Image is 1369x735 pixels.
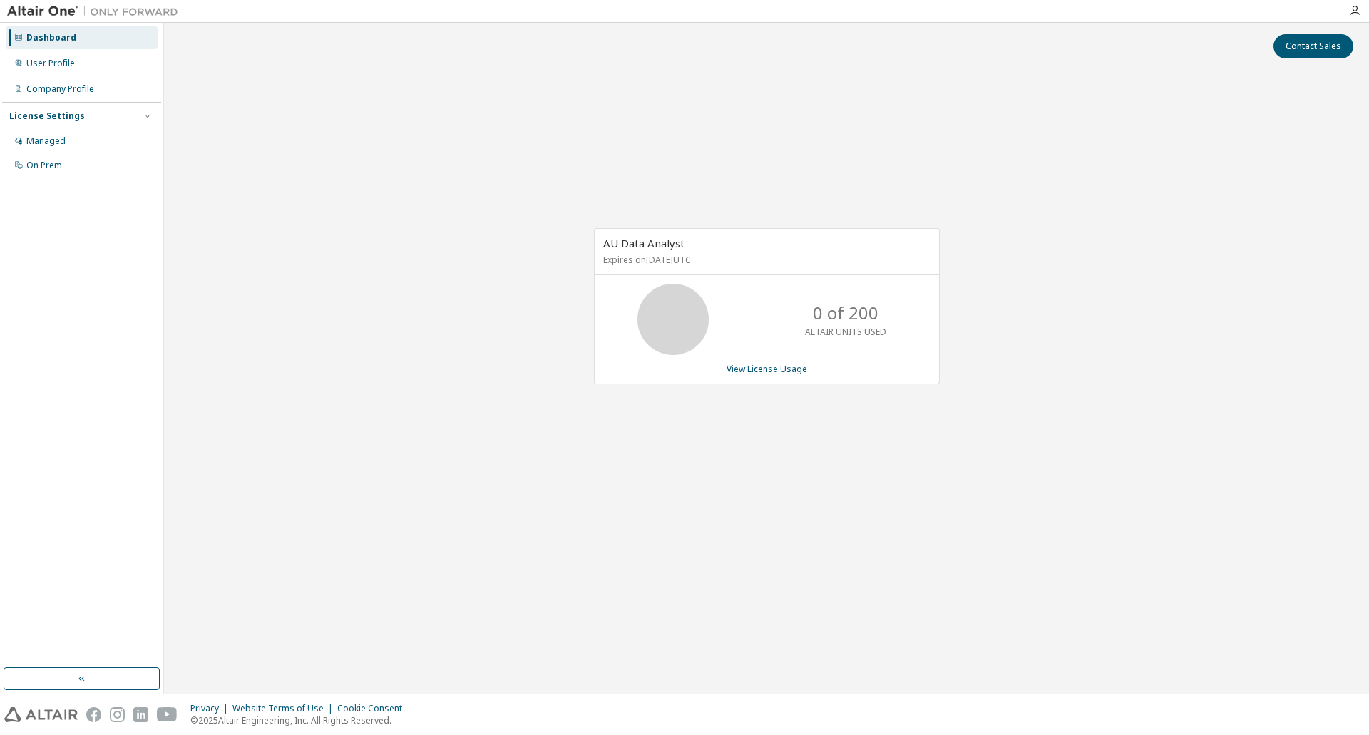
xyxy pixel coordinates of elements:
[26,83,94,95] div: Company Profile
[133,707,148,722] img: linkedin.svg
[26,160,62,171] div: On Prem
[26,135,66,147] div: Managed
[9,110,85,122] div: License Settings
[727,363,807,375] a: View License Usage
[7,4,185,19] img: Altair One
[86,707,101,722] img: facebook.svg
[26,58,75,69] div: User Profile
[1273,34,1353,58] button: Contact Sales
[603,236,684,250] span: AU Data Analyst
[110,707,125,722] img: instagram.svg
[157,707,178,722] img: youtube.svg
[232,703,337,714] div: Website Terms of Use
[190,703,232,714] div: Privacy
[190,714,411,726] p: © 2025 Altair Engineering, Inc. All Rights Reserved.
[337,703,411,714] div: Cookie Consent
[813,301,878,325] p: 0 of 200
[603,254,927,266] p: Expires on [DATE] UTC
[805,326,886,338] p: ALTAIR UNITS USED
[4,707,78,722] img: altair_logo.svg
[26,32,76,43] div: Dashboard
